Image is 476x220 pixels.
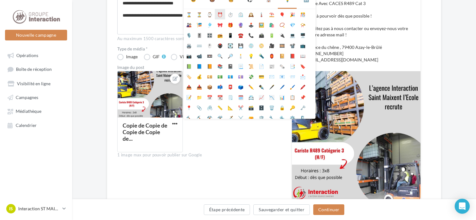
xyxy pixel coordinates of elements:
li: 📑 [287,61,298,71]
li: 📦 [204,81,215,92]
li: 📏 [215,102,225,113]
li: 📮 [225,81,235,92]
li: 🔩 [277,113,287,123]
li: 💡 [246,50,256,61]
a: Campagnes [4,92,68,103]
li: ✂️ [235,102,246,113]
li: 📩 [298,71,308,81]
li: 🖋️ [267,81,277,92]
li: 📆 [215,92,225,102]
li: ⏳ [194,9,204,19]
li: ✉️ [267,71,277,81]
li: 📚 [215,61,225,71]
li: 🖊️ [277,81,287,92]
li: ⏱️ [225,9,235,19]
li: 🔍 [215,50,225,61]
li: 💾 [235,40,246,50]
li: 🔌 [277,30,287,40]
div: Open Intercom Messenger [455,199,470,214]
li: 🖼️ [256,19,267,30]
li: 🎞️ [277,40,287,50]
li: ⚙️ [287,113,298,123]
label: 315/1500 [117,28,282,34]
div: Image [126,55,138,59]
li: 📘 [194,61,204,71]
li: 🕯️ [235,50,246,61]
li: 📙 [204,61,215,71]
li: 📊 [277,92,287,102]
li: 🎁 [225,19,235,30]
li: 📿 [277,19,287,30]
button: Étape précédente [204,204,250,215]
li: 📕 [287,50,298,61]
li: 📻 [215,30,225,40]
li: 📃 [235,61,246,71]
li: 📈 [256,92,267,102]
li: 🎏 [194,19,204,30]
li: 📄 [256,61,267,71]
li: ☎️ [235,30,246,40]
li: 🔧 [267,113,277,123]
li: ⏲️ [235,9,246,19]
li: 📋 [287,92,298,102]
label: Type de média * [117,47,282,51]
li: 🔨 [184,113,194,123]
div: Vidéo [180,55,191,59]
span: Boîte de réception [16,67,52,72]
li: 💳 [256,71,267,81]
li: 🗜️ [298,113,308,123]
li: 🎙️ [184,30,194,40]
div: 1 image max pour pouvoir publier sur Google [117,152,282,158]
li: ⛱️ [267,9,277,19]
button: Continuer [313,204,344,215]
li: ⏰ [215,9,225,19]
li: 📷 [184,50,194,61]
li: 🖲️ [215,40,225,50]
li: 🗃️ [246,102,256,113]
li: 🔒 [277,102,287,113]
li: 🔖 [298,61,308,71]
li: 🎐 [204,19,215,30]
li: 📀 [256,40,267,50]
li: 🔋 [267,30,277,40]
li: 💽 [225,40,235,50]
li: 🖌️ [287,81,298,92]
li: 📗 [184,61,194,71]
li: ⛏️ [194,113,204,123]
li: 💶 [225,71,235,81]
li: 🗓️ [235,92,246,102]
li: 💵 [215,71,225,81]
li: 📜 [246,61,256,71]
li: 🖱️ [204,40,215,50]
li: 🎚️ [194,30,204,40]
a: Médiathèque [4,105,68,117]
li: 📖 [298,50,308,61]
li: ⚒️ [204,113,215,123]
li: ⚔️ [235,113,246,123]
li: 📧 [277,71,287,81]
li: ⌛ [184,9,194,19]
li: ✏️ [246,81,256,92]
div: GIF [153,55,160,59]
li: 🕹️ [246,19,256,30]
span: Calendrier [16,123,37,128]
li: 📰 [267,61,277,71]
li: 🏷️ [184,71,194,81]
li: 📠 [256,30,267,40]
a: IS Interaction ST MAIXENT [5,203,67,215]
li: 🗒️ [225,92,235,102]
span: Médiathèque [16,109,41,114]
p: Interaction ST MAIXENT [18,206,60,212]
li: 📼 [204,50,215,61]
li: 💰 [194,71,204,81]
li: 📅 [204,92,215,102]
li: ⌚ [204,9,215,19]
li: 🖨️ [184,40,194,50]
li: 📁 [194,92,204,102]
li: 📎 [194,102,204,113]
a: Visibilité en ligne [4,78,68,89]
li: 📽️ [287,40,298,50]
li: 💎 [287,19,298,30]
li: 💷 [235,71,246,81]
li: 🖍️ [298,81,308,92]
